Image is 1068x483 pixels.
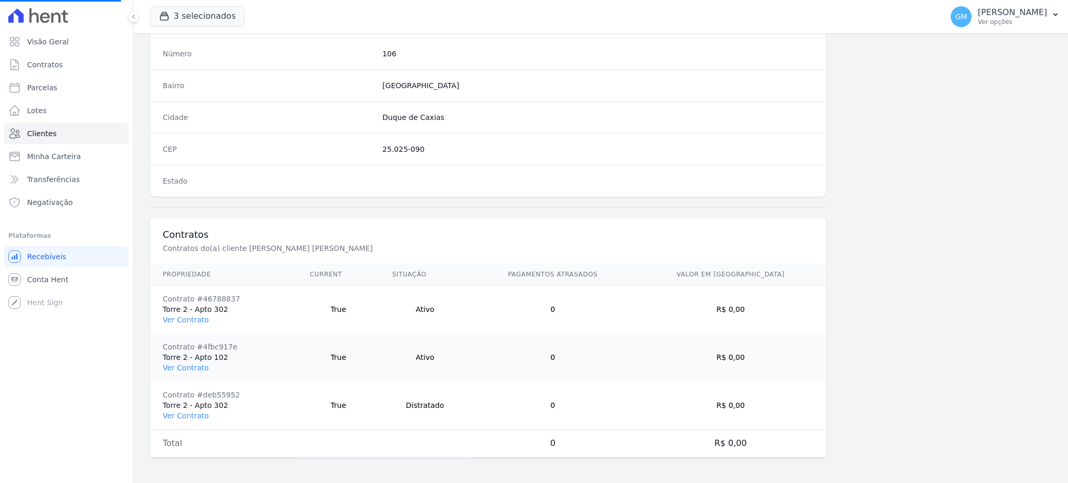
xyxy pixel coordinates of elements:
th: Pagamentos Atrasados [470,264,635,285]
dt: CEP [163,144,374,154]
span: Conta Hent [27,274,68,285]
td: Total [150,430,297,457]
a: Lotes [4,100,129,121]
td: True [297,333,380,381]
span: Transferências [27,174,80,185]
span: Visão Geral [27,37,69,47]
p: [PERSON_NAME] [978,7,1047,18]
div: Contrato #46788837 [163,294,285,304]
button: 3 selecionados [150,6,245,26]
h3: Contratos [163,228,814,241]
span: Minha Carteira [27,151,81,162]
a: Visão Geral [4,31,129,52]
a: Contratos [4,54,129,75]
span: Contratos [27,59,63,70]
td: True [297,381,380,430]
a: Clientes [4,123,129,144]
p: Contratos do(a) cliente [PERSON_NAME] [PERSON_NAME] [163,243,513,253]
a: Recebíveis [4,246,129,267]
td: True [297,285,380,334]
dt: Bairro [163,80,374,91]
td: R$ 0,00 [635,430,826,457]
a: Parcelas [4,77,129,98]
th: Propriedade [150,264,297,285]
td: R$ 0,00 [635,333,826,381]
a: Negativação [4,192,129,213]
span: Clientes [27,128,56,139]
dd: Duque de Caxias [382,112,814,123]
p: Ver opções [978,18,1047,26]
a: Ver Contrato [163,316,209,324]
span: GM [955,13,967,20]
td: Torre 2 - Apto 102 [150,333,297,381]
dd: 25.025-090 [382,144,814,154]
dt: Estado [163,176,374,186]
td: R$ 0,00 [635,381,826,430]
div: Contrato #4fbc917e [163,342,285,352]
div: Plataformas [8,230,125,242]
td: 0 [470,381,635,430]
span: Parcelas [27,82,57,93]
a: Conta Hent [4,269,129,290]
span: Recebíveis [27,251,66,262]
a: Ver Contrato [163,412,209,420]
th: Valor em [GEOGRAPHIC_DATA] [635,264,826,285]
th: Current [297,264,380,285]
a: Minha Carteira [4,146,129,167]
td: 0 [470,333,635,381]
dd: [GEOGRAPHIC_DATA] [382,80,814,91]
td: Torre 2 - Apto 302 [150,285,297,334]
td: Ativo [380,285,470,334]
div: Contrato #deb55952 [163,390,285,400]
dd: 106 [382,49,814,59]
a: Transferências [4,169,129,190]
td: 0 [470,285,635,334]
td: Distratado [380,381,470,430]
dt: Cidade [163,112,374,123]
a: Ver Contrato [163,364,209,372]
td: Ativo [380,333,470,381]
td: R$ 0,00 [635,285,826,334]
span: Lotes [27,105,47,116]
td: Torre 2 - Apto 302 [150,381,297,430]
dt: Número [163,49,374,59]
th: Situação [380,264,470,285]
td: 0 [470,430,635,457]
span: Negativação [27,197,73,208]
button: GM [PERSON_NAME] Ver opções [942,2,1068,31]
